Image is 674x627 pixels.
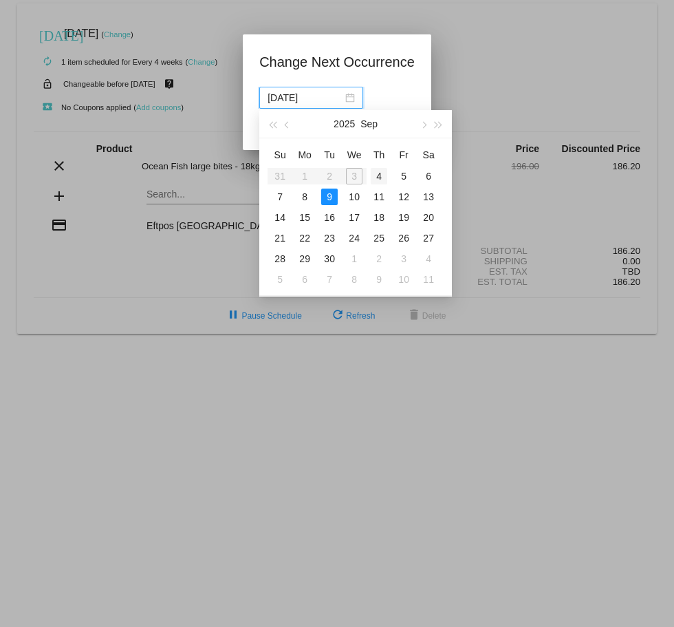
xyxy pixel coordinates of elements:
[292,269,317,290] td: 10/6/2025
[391,248,416,269] td: 10/3/2025
[317,187,342,207] td: 9/9/2025
[272,209,288,226] div: 14
[296,189,313,205] div: 8
[321,189,338,205] div: 9
[346,271,362,288] div: 8
[281,110,296,138] button: Previous month (PageUp)
[317,207,342,228] td: 9/16/2025
[268,207,292,228] td: 9/14/2025
[268,144,292,166] th: Sun
[342,269,367,290] td: 10/8/2025
[342,228,367,248] td: 9/24/2025
[416,144,441,166] th: Sat
[416,248,441,269] td: 10/4/2025
[292,228,317,248] td: 9/22/2025
[346,189,362,205] div: 10
[321,209,338,226] div: 16
[367,144,391,166] th: Thu
[391,228,416,248] td: 9/26/2025
[420,271,437,288] div: 11
[367,228,391,248] td: 9/25/2025
[342,207,367,228] td: 9/17/2025
[296,271,313,288] div: 6
[342,144,367,166] th: Wed
[259,51,415,73] h1: Change Next Occurrence
[296,251,313,267] div: 29
[321,271,338,288] div: 7
[367,248,391,269] td: 10/2/2025
[367,207,391,228] td: 9/18/2025
[416,187,441,207] td: 9/13/2025
[371,251,387,267] div: 2
[342,248,367,269] td: 10/1/2025
[371,230,387,246] div: 25
[395,271,412,288] div: 10
[272,230,288,246] div: 21
[416,207,441,228] td: 9/20/2025
[292,207,317,228] td: 9/15/2025
[292,187,317,207] td: 9/8/2025
[371,189,387,205] div: 11
[371,168,387,184] div: 4
[317,228,342,248] td: 9/23/2025
[321,251,338,267] div: 30
[391,269,416,290] td: 10/10/2025
[334,110,355,138] button: 2025
[415,110,431,138] button: Next month (PageDown)
[296,230,313,246] div: 22
[391,166,416,187] td: 9/5/2025
[268,187,292,207] td: 9/7/2025
[416,269,441,290] td: 10/11/2025
[371,271,387,288] div: 9
[321,230,338,246] div: 23
[416,228,441,248] td: 9/27/2025
[296,209,313,226] div: 15
[346,251,362,267] div: 1
[272,251,288,267] div: 28
[420,209,437,226] div: 20
[265,110,280,138] button: Last year (Control + left)
[342,187,367,207] td: 9/10/2025
[268,228,292,248] td: 9/21/2025
[317,144,342,166] th: Tue
[367,187,391,207] td: 9/11/2025
[272,189,288,205] div: 7
[420,230,437,246] div: 27
[292,144,317,166] th: Mon
[371,209,387,226] div: 18
[346,209,362,226] div: 17
[360,110,378,138] button: Sep
[268,248,292,269] td: 9/28/2025
[346,230,362,246] div: 24
[431,110,446,138] button: Next year (Control + right)
[395,189,412,205] div: 12
[292,248,317,269] td: 9/29/2025
[268,90,343,105] input: Select date
[367,269,391,290] td: 10/9/2025
[268,269,292,290] td: 10/5/2025
[391,187,416,207] td: 9/12/2025
[420,189,437,205] div: 13
[317,269,342,290] td: 10/7/2025
[395,209,412,226] div: 19
[395,251,412,267] div: 3
[391,207,416,228] td: 9/19/2025
[367,166,391,187] td: 9/4/2025
[395,168,412,184] div: 5
[420,251,437,267] div: 4
[272,271,288,288] div: 5
[317,248,342,269] td: 9/30/2025
[391,144,416,166] th: Fri
[395,230,412,246] div: 26
[420,168,437,184] div: 6
[416,166,441,187] td: 9/6/2025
